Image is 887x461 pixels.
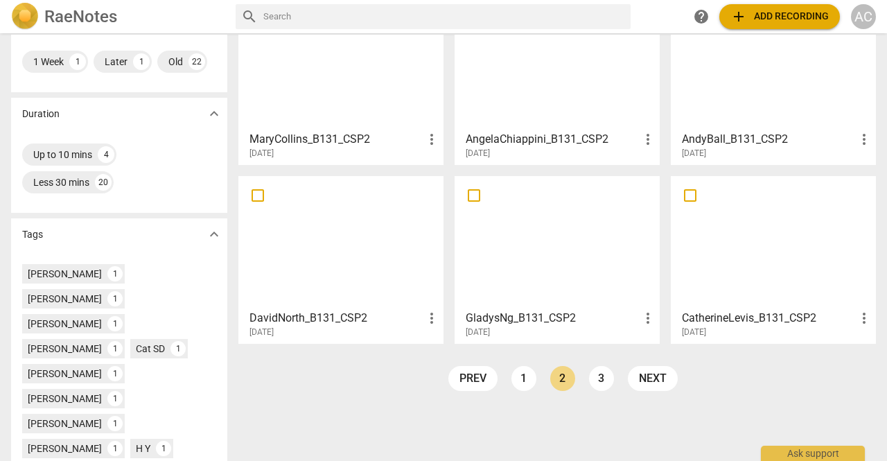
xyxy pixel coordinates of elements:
div: 22 [188,53,205,70]
span: expand_more [206,105,222,122]
span: expand_more [206,226,222,243]
a: AndyBall_B131_CSP2[DATE] [676,2,871,159]
a: CatherineLevis_B131_CSP2[DATE] [676,181,871,338]
span: more_vert [856,131,872,148]
div: 20 [95,174,112,191]
div: [PERSON_NAME] [28,392,102,406]
div: 4 [98,146,114,163]
h3: CatherineLevis_B131_CSP2 [682,310,856,327]
div: [PERSON_NAME] [28,367,102,381]
div: 1 [133,53,150,70]
span: [DATE] [249,148,274,159]
div: [PERSON_NAME] [28,317,102,331]
button: Show more [204,224,225,245]
div: [PERSON_NAME] [28,292,102,306]
div: 1 Week [33,55,64,69]
div: 1 [107,316,123,331]
a: GladysNg_B131_CSP2[DATE] [459,181,655,338]
div: 1 [170,341,186,356]
a: next [628,366,678,391]
div: Ask support [761,446,865,461]
div: [PERSON_NAME] [28,417,102,430]
div: 1 [107,441,123,456]
div: 1 [156,441,171,456]
span: [DATE] [466,327,490,338]
div: Cat SD [136,342,165,356]
div: 1 [107,391,123,406]
a: DavidNorth_B131_CSP2[DATE] [243,181,439,338]
span: more_vert [423,131,440,148]
img: Logo [11,3,39,31]
span: more_vert [856,310,872,327]
span: more_vert [423,310,440,327]
span: [DATE] [466,148,490,159]
span: search [241,8,258,25]
span: [DATE] [682,148,706,159]
h2: RaeNotes [44,7,117,26]
a: Help [689,4,714,29]
div: Less 30 mins [33,175,89,189]
p: Tags [22,227,43,242]
a: Page 2 is your current page [550,366,575,391]
button: Show more [204,103,225,124]
h3: GladysNg_B131_CSP2 [466,310,640,327]
div: 1 [69,53,86,70]
a: prev [448,366,498,391]
a: AngelaChiappini_B131_CSP2[DATE] [459,2,655,159]
span: [DATE] [249,327,274,338]
p: Duration [22,107,60,121]
span: more_vert [640,310,656,327]
span: help [693,8,710,25]
a: Page 3 [589,366,614,391]
span: more_vert [640,131,656,148]
div: H Y [136,442,150,455]
span: Add recording [730,8,829,25]
button: AC [851,4,876,29]
div: 1 [107,341,123,356]
a: MaryCollins_B131_CSP2[DATE] [243,2,439,159]
div: [PERSON_NAME] [28,442,102,455]
span: add [730,8,747,25]
div: 1 [107,266,123,281]
div: [PERSON_NAME] [28,267,102,281]
div: Old [168,55,183,69]
h3: AngelaChiappini_B131_CSP2 [466,131,640,148]
a: Page 1 [511,366,536,391]
h3: DavidNorth_B131_CSP2 [249,310,423,327]
h3: AndyBall_B131_CSP2 [682,131,856,148]
input: Search [263,6,625,28]
div: 1 [107,291,123,306]
div: Up to 10 mins [33,148,92,162]
div: 1 [107,416,123,431]
button: Upload [719,4,840,29]
a: LogoRaeNotes [11,3,225,31]
div: Later [105,55,128,69]
div: [PERSON_NAME] [28,342,102,356]
h3: MaryCollins_B131_CSP2 [249,131,423,148]
div: 1 [107,366,123,381]
span: [DATE] [682,327,706,338]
